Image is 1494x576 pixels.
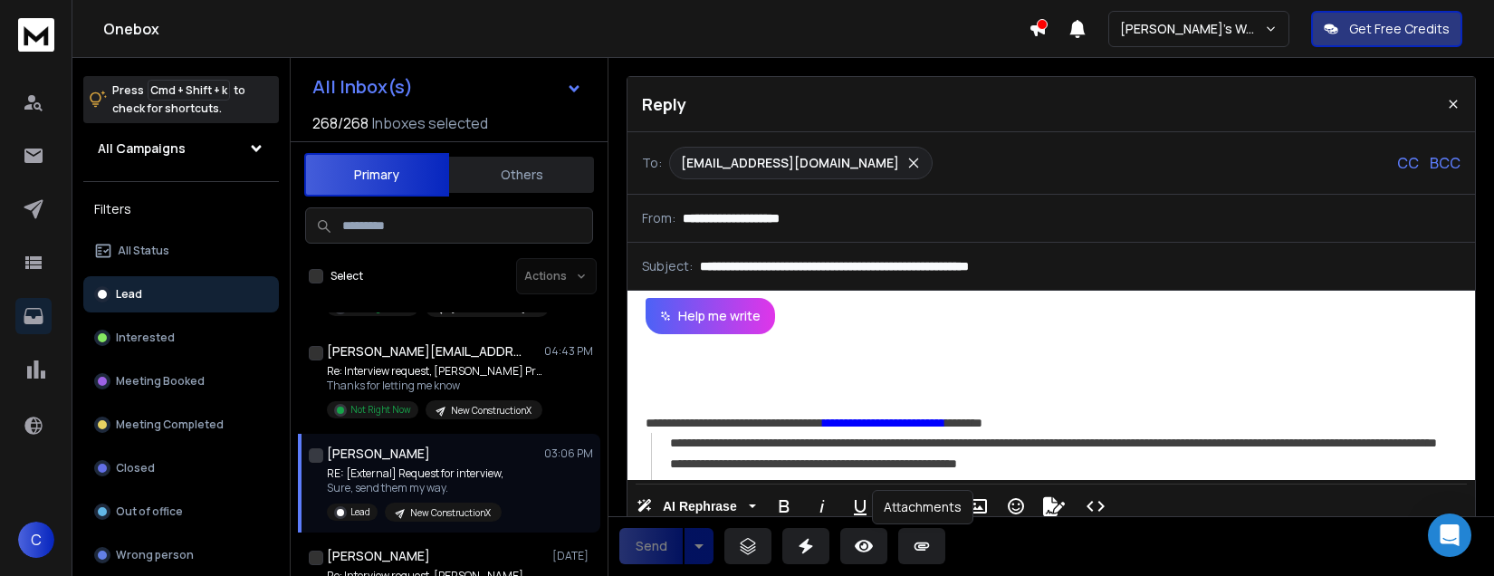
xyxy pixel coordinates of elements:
[681,154,899,172] p: [EMAIL_ADDRESS][DOMAIN_NAME]
[805,488,839,524] button: Italic (⌘I)
[83,197,279,222] h3: Filters
[633,488,760,524] button: AI Rephrase
[83,494,279,530] button: Out of office
[451,404,532,418] p: New ConstructionX
[659,499,741,514] span: AI Rephrase
[116,331,175,345] p: Interested
[83,407,279,443] button: Meeting Completed
[304,153,449,197] button: Primary
[449,155,594,195] button: Others
[116,461,155,475] p: Closed
[18,18,54,52] img: logo
[327,466,503,481] p: RE: [External] Request for interview,
[116,418,224,432] p: Meeting Completed
[642,91,686,117] p: Reply
[103,18,1029,40] h1: Onebox
[872,490,973,524] div: Attachments
[116,287,142,302] p: Lead
[999,488,1033,524] button: Emoticons
[646,298,775,334] button: Help me write
[83,233,279,269] button: All Status
[1397,152,1419,174] p: CC
[327,379,544,393] p: Thanks for letting me know
[83,537,279,573] button: Wrong person
[327,547,430,565] h1: [PERSON_NAME]
[544,344,593,359] p: 04:43 PM
[881,488,915,524] button: More Text
[552,549,593,563] p: [DATE]
[1037,488,1071,524] button: Signature
[642,257,693,275] p: Subject:
[83,130,279,167] button: All Campaigns
[327,364,544,379] p: Re: Interview request, [PERSON_NAME] Promotional
[1120,20,1264,38] p: [PERSON_NAME]'s Workspace
[923,488,957,524] button: Insert Link (⌘K)
[83,320,279,356] button: Interested
[118,244,169,258] p: All Status
[298,69,597,105] button: All Inbox(s)
[642,209,675,227] p: From:
[767,488,801,524] button: Bold (⌘B)
[1078,488,1113,524] button: Code View
[350,403,411,417] p: Not Right Now
[330,269,363,283] label: Select
[372,112,488,134] h3: Inboxes selected
[112,82,245,118] p: Press to check for shortcuts.
[410,506,491,520] p: New ConstructionX
[327,342,526,360] h1: [PERSON_NAME][EMAIL_ADDRESS][PERSON_NAME][DOMAIN_NAME]
[1311,11,1462,47] button: Get Free Credits
[83,363,279,399] button: Meeting Booked
[116,504,183,519] p: Out of office
[961,488,995,524] button: Insert Image (⌘P)
[83,450,279,486] button: Closed
[18,522,54,558] button: C
[148,80,230,101] span: Cmd + Shift + k
[1349,20,1450,38] p: Get Free Credits
[116,548,194,562] p: Wrong person
[350,505,370,519] p: Lead
[83,276,279,312] button: Lead
[312,112,369,134] span: 268 / 268
[98,139,186,158] h1: All Campaigns
[544,446,593,461] p: 03:06 PM
[312,78,413,96] h1: All Inbox(s)
[327,481,503,495] p: Sure, send them my way.
[642,154,662,172] p: To:
[1428,514,1471,557] div: Open Intercom Messenger
[327,445,430,463] h1: [PERSON_NAME]
[1430,152,1460,174] p: BCC
[116,374,205,389] p: Meeting Booked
